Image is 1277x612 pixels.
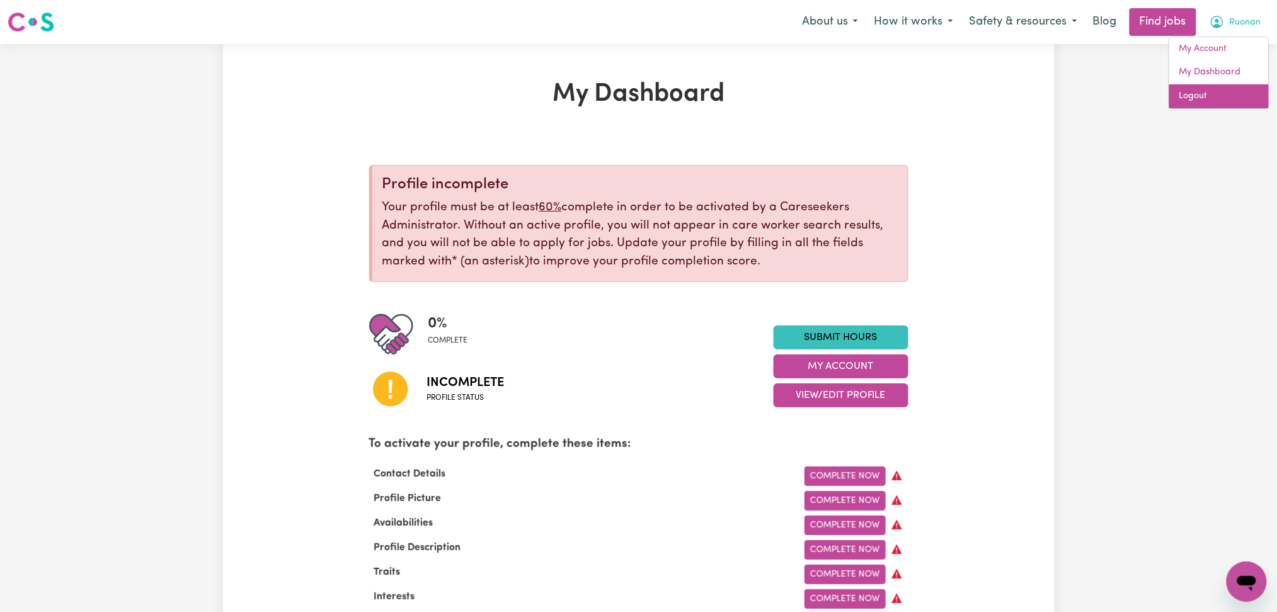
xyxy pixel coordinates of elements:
[369,436,908,454] p: To activate your profile, complete these items:
[369,494,447,504] span: Profile Picture
[428,335,468,346] span: complete
[1201,9,1269,35] button: My Account
[8,11,54,33] img: Careseekers logo
[805,467,886,486] a: Complete Now
[805,516,886,535] a: Complete Now
[794,9,866,35] button: About us
[382,176,898,194] div: Profile incomplete
[428,312,478,356] div: Profile completeness: 0%
[1169,84,1269,108] a: Logout
[1169,37,1269,61] a: My Account
[1169,37,1269,109] div: My Account
[369,518,438,528] span: Availabilities
[539,201,562,213] u: 60%
[866,9,961,35] button: How it works
[774,354,908,378] button: My Account
[369,543,466,553] span: Profile Description
[1130,8,1196,36] a: Find jobs
[369,469,451,479] span: Contact Details
[369,567,406,577] span: Traits
[805,565,886,584] a: Complete Now
[382,199,898,271] p: Your profile must be at least complete in order to be activated by a Careseekers Administrator. W...
[1227,562,1267,602] iframe: Button to launch messaging window
[1085,8,1125,36] a: Blog
[805,589,886,609] a: Complete Now
[961,9,1085,35] button: Safety & resources
[805,540,886,560] a: Complete Now
[427,373,505,392] span: Incomplete
[8,8,54,37] a: Careseekers logo
[1230,16,1261,30] span: Ruonan
[805,491,886,511] a: Complete Now
[428,312,468,335] span: 0 %
[774,326,908,349] a: Submit Hours
[427,392,505,404] span: Profile status
[1169,60,1269,84] a: My Dashboard
[369,79,908,110] h1: My Dashboard
[452,256,530,268] span: an asterisk
[369,592,420,602] span: Interests
[774,383,908,407] button: View/Edit Profile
